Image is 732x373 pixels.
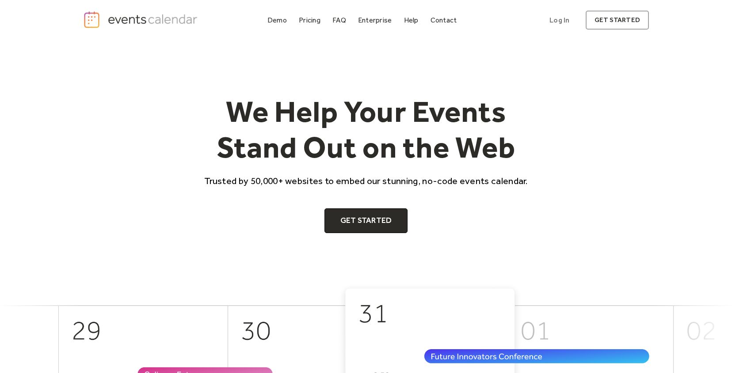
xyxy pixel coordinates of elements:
[196,94,536,166] h1: We Help Your Events Stand Out on the Web
[299,18,320,23] div: Pricing
[400,14,422,26] a: Help
[431,18,457,23] div: Contact
[264,14,290,26] a: Demo
[196,174,536,187] p: Trusted by 50,000+ websites to embed our stunning, no-code events calendar.
[427,14,461,26] a: Contact
[295,14,324,26] a: Pricing
[404,18,419,23] div: Help
[358,18,392,23] div: Enterprise
[332,18,346,23] div: FAQ
[541,11,578,30] a: Log In
[586,11,649,30] a: get started
[355,14,395,26] a: Enterprise
[267,18,287,23] div: Demo
[329,14,350,26] a: FAQ
[324,208,408,233] a: Get Started
[83,11,200,29] a: home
